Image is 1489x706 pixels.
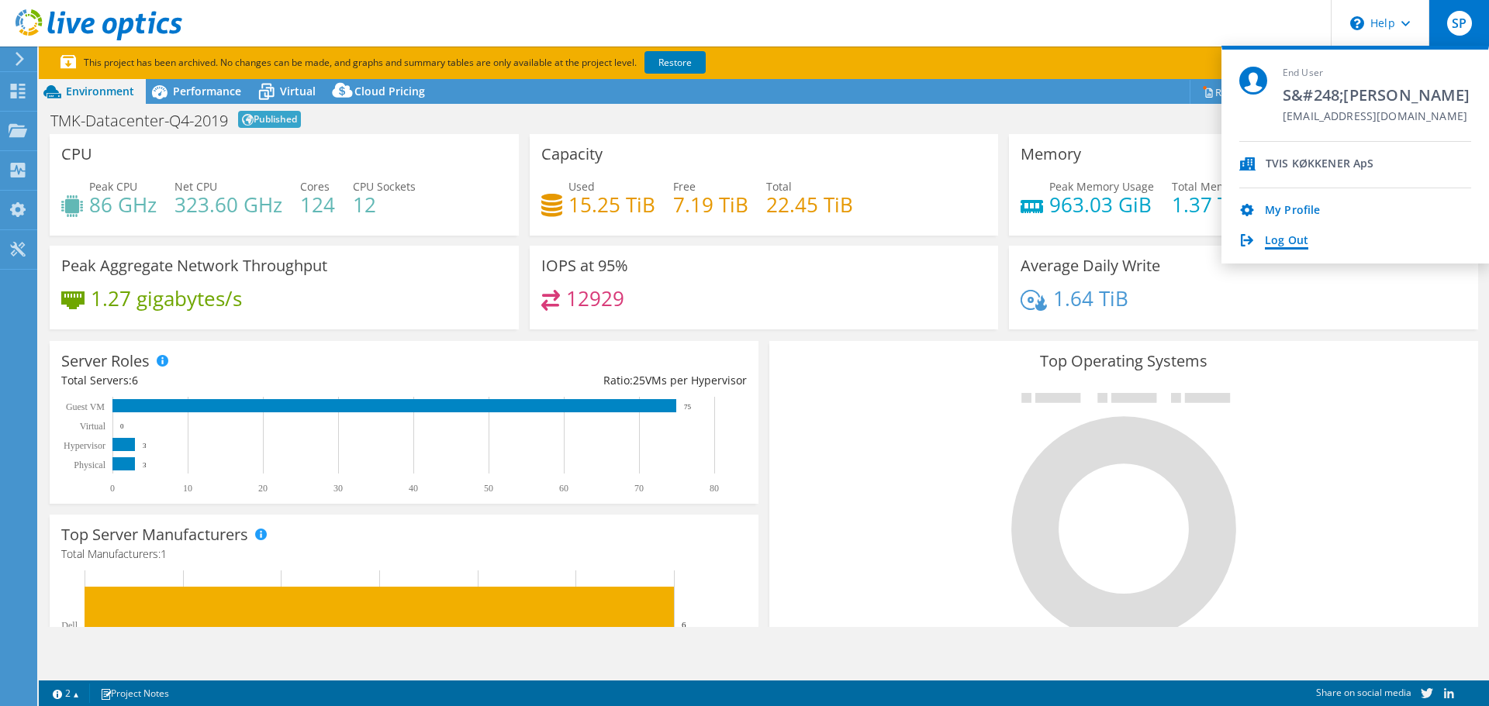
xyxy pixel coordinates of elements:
a: Restore [644,51,706,74]
h3: IOPS at 95% [541,257,628,274]
h4: 12929 [566,290,624,307]
text: Virtual [80,421,106,432]
h4: Total Manufacturers: [61,546,747,563]
h4: 1.27 gigabytes/s [91,290,242,307]
text: 80 [710,483,719,494]
h4: 86 GHz [89,196,157,213]
span: Environment [66,84,134,98]
text: 3 [143,442,147,449]
span: 6 [132,373,138,387]
span: End User [1283,67,1470,80]
a: My Profile [1265,204,1320,219]
span: 25 [633,373,645,387]
text: 20 [258,483,268,494]
svg: \n [1350,16,1364,30]
span: Cloud Pricing [354,84,425,98]
span: Published [238,111,301,128]
span: S&#248;[PERSON_NAME] [1283,84,1470,105]
h4: 1.37 TiB [1172,196,1247,213]
h4: 7.19 TiB [673,196,748,213]
text: 3 [143,461,147,469]
a: Reports [1190,80,1264,104]
p: This project has been archived. No changes can be made, and graphs and summary tables are only av... [60,54,821,71]
span: SP [1447,11,1472,36]
h4: 963.03 GiB [1049,196,1154,213]
text: 40 [409,483,418,494]
span: Net CPU [174,179,217,194]
h1: TMK-Datacenter-Q4-2019 [50,113,228,129]
text: 50 [484,483,493,494]
span: Performance [173,84,241,98]
text: Hypervisor [64,440,105,451]
span: CPU Sockets [353,179,416,194]
text: 10 [183,483,192,494]
h3: Server Roles [61,353,150,370]
text: 60 [559,483,568,494]
text: Guest VM [66,401,105,412]
span: 1 [161,546,167,561]
span: Total [766,179,792,194]
div: Total Servers: [61,372,404,389]
span: Cores [300,179,330,194]
a: Project Notes [89,684,180,703]
h3: Top Server Manufacturers [61,526,248,543]
span: Free [673,179,696,194]
span: Virtual [280,84,316,98]
h3: CPU [61,146,92,163]
text: 70 [634,483,644,494]
h4: 22.45 TiB [766,196,853,213]
h3: Top Operating Systems [781,353,1467,370]
span: Peak Memory Usage [1049,179,1154,194]
h3: Average Daily Write [1021,257,1160,274]
h3: Peak Aggregate Network Throughput [61,257,327,274]
h4: 12 [353,196,416,213]
text: 30 [333,483,343,494]
a: 2 [42,684,90,703]
h3: Memory [1021,146,1081,163]
span: Peak CPU [89,179,137,194]
span: [EMAIL_ADDRESS][DOMAIN_NAME] [1283,110,1470,125]
a: Log Out [1265,234,1308,249]
h4: 1.64 TiB [1053,290,1128,307]
text: 6 [682,620,686,629]
span: Used [568,179,595,194]
text: 0 [110,483,115,494]
h3: Capacity [541,146,603,163]
span: Total Memory [1172,179,1243,194]
div: TVIS KØKKENER ApS [1266,157,1373,172]
h4: 323.60 GHz [174,196,282,213]
div: Ratio: VMs per Hypervisor [404,372,747,389]
text: Physical [74,460,105,470]
text: Dell [61,620,78,631]
text: 75 [684,403,692,411]
span: Share on social media [1316,686,1411,699]
h4: 124 [300,196,335,213]
text: 0 [120,422,124,430]
h4: 15.25 TiB [568,196,655,213]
